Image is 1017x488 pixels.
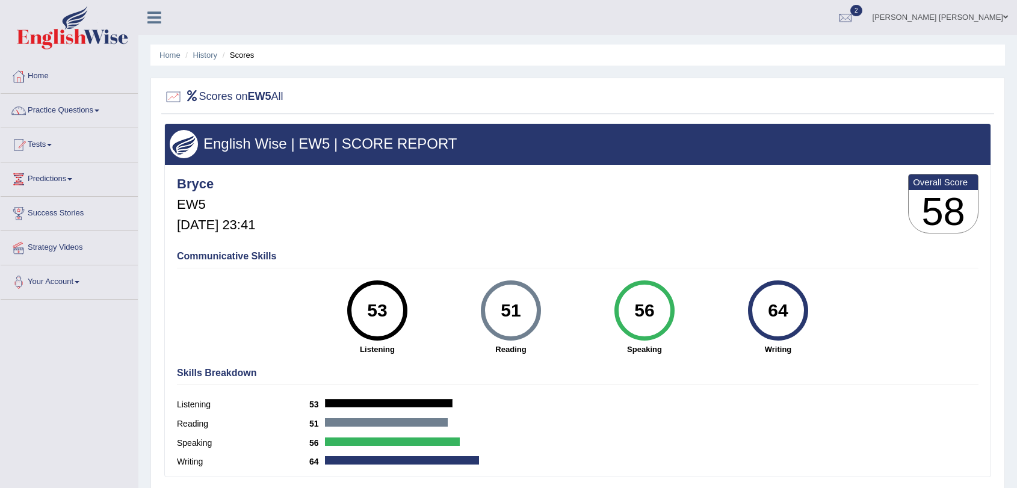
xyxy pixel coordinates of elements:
[355,285,399,336] div: 53
[177,456,309,468] label: Writing
[177,251,978,262] h4: Communicative Skills
[1,197,138,227] a: Success Stories
[1,128,138,158] a: Tests
[159,51,181,60] a: Home
[717,344,839,355] strong: Writing
[909,190,978,233] h3: 58
[1,231,138,261] a: Strategy Videos
[1,265,138,295] a: Your Account
[450,344,572,355] strong: Reading
[164,88,283,106] h2: Scores on All
[170,136,986,152] h3: English Wise | EW5 | SCORE REPORT
[170,130,198,158] img: wings.png
[177,418,309,430] label: Reading
[177,437,309,449] label: Speaking
[584,344,705,355] strong: Speaking
[1,162,138,193] a: Predictions
[622,285,666,336] div: 56
[177,368,978,378] h4: Skills Breakdown
[309,419,325,428] b: 51
[317,344,438,355] strong: Listening
[309,438,325,448] b: 56
[489,285,533,336] div: 51
[177,218,255,232] h5: [DATE] 23:41
[177,197,255,212] h5: EW5
[1,60,138,90] a: Home
[248,90,271,102] b: EW5
[913,177,974,187] b: Overall Score
[756,285,800,336] div: 64
[177,398,309,411] label: Listening
[177,177,255,191] h4: Bryce
[1,94,138,124] a: Practice Questions
[220,49,255,61] li: Scores
[309,400,325,409] b: 53
[309,457,325,466] b: 64
[193,51,217,60] a: History
[850,5,862,16] span: 2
